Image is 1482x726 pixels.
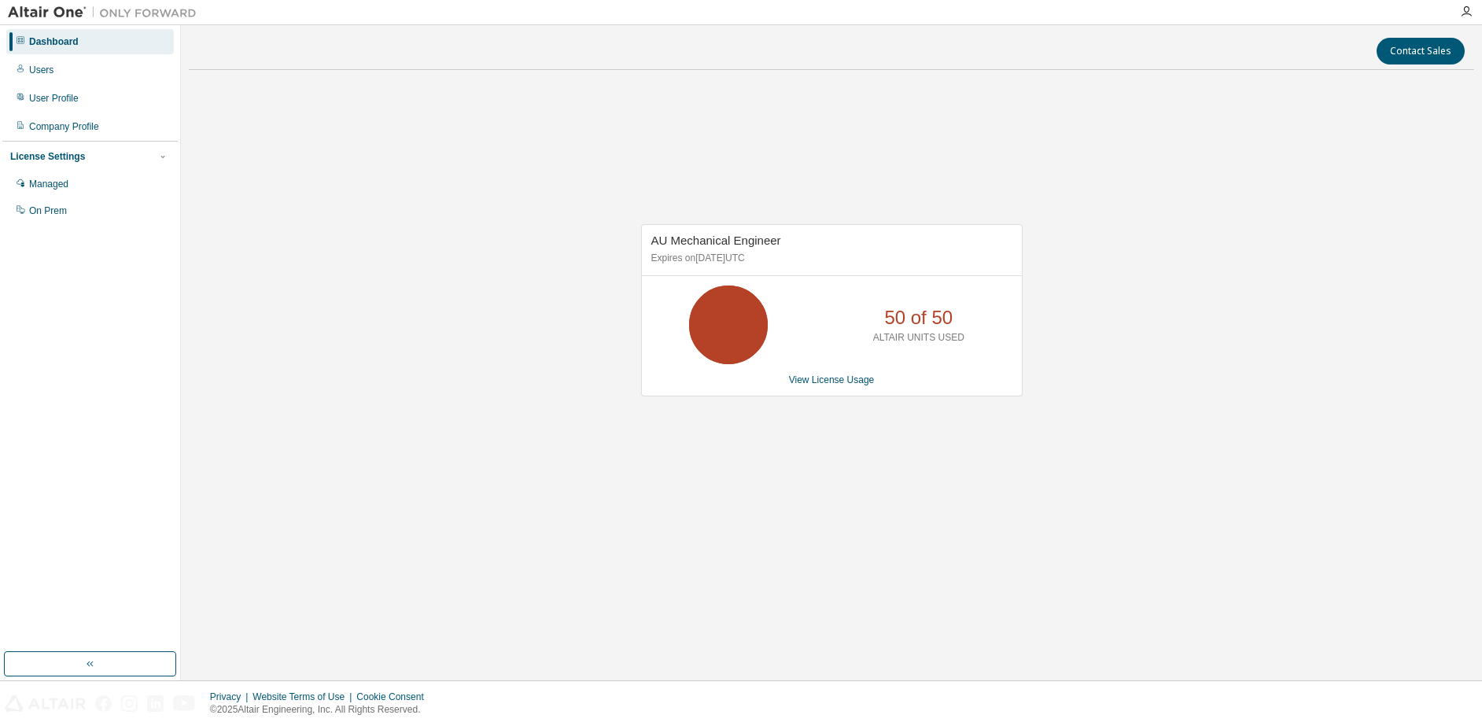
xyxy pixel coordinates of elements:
[29,35,79,48] div: Dashboard
[873,331,964,345] p: ALTAIR UNITS USED
[29,178,68,190] div: Managed
[10,150,85,163] div: License Settings
[210,691,253,703] div: Privacy
[789,374,875,385] a: View License Usage
[1377,38,1465,64] button: Contact Sales
[253,691,356,703] div: Website Terms of Use
[29,205,67,217] div: On Prem
[5,695,86,712] img: altair_logo.svg
[29,64,53,76] div: Users
[173,695,196,712] img: youtube.svg
[29,92,79,105] div: User Profile
[210,703,433,717] p: © 2025 Altair Engineering, Inc. All Rights Reserved.
[95,695,112,712] img: facebook.svg
[8,5,205,20] img: Altair One
[29,120,99,133] div: Company Profile
[651,252,1008,265] p: Expires on [DATE] UTC
[651,234,781,247] span: AU Mechanical Engineer
[356,691,433,703] div: Cookie Consent
[884,304,953,331] p: 50 of 50
[121,695,138,712] img: instagram.svg
[147,695,164,712] img: linkedin.svg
